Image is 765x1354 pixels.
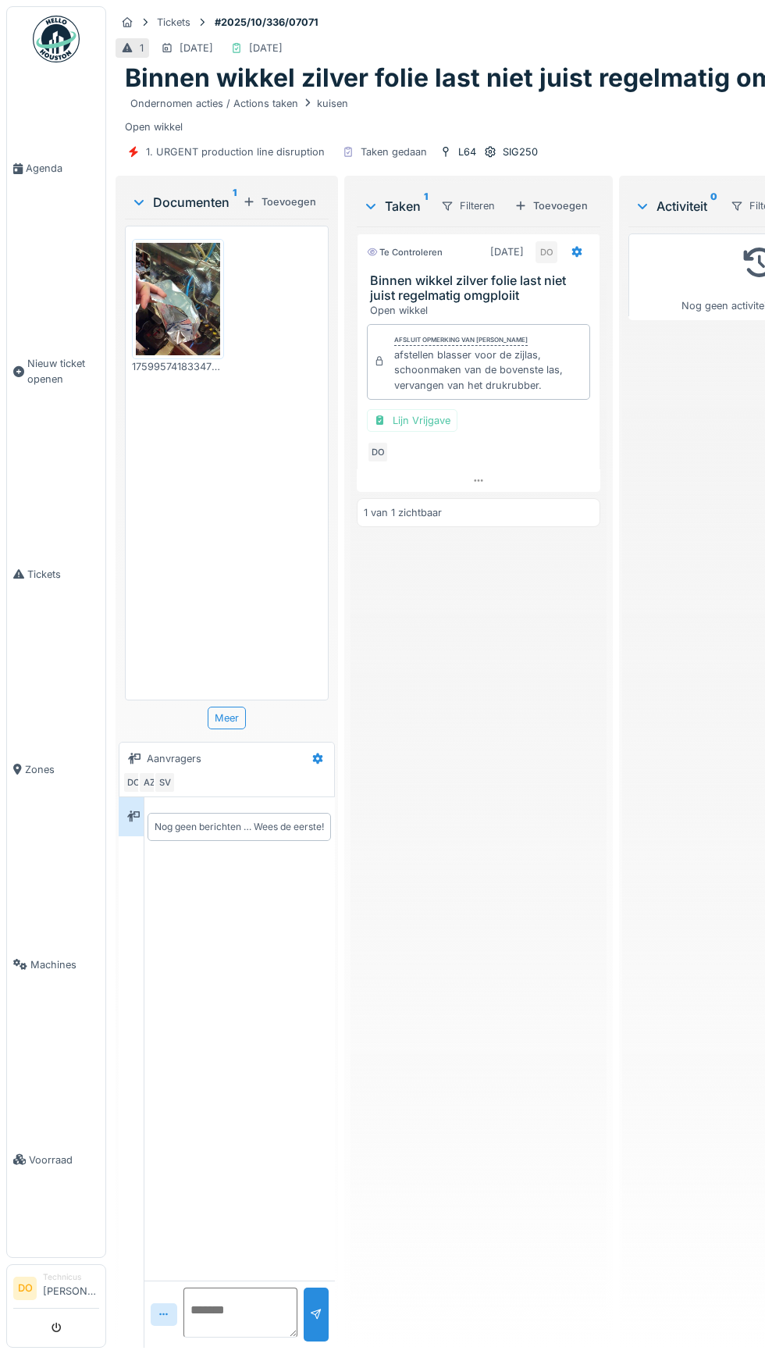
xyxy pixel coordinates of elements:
[155,820,324,834] div: Nog geen berichten … Wees de eerste!
[508,195,594,216] div: Toevoegen
[180,41,213,55] div: [DATE]
[33,16,80,62] img: Badge_color-CXgf-gQk.svg
[157,15,190,30] div: Tickets
[131,193,237,212] div: Documenten
[138,771,160,793] div: AZ
[25,762,99,777] span: Zones
[7,476,105,672] a: Tickets
[635,197,717,216] div: Activiteit
[30,957,99,972] span: Machines
[147,751,201,766] div: Aanvragers
[361,144,427,159] div: Taken gedaan
[136,243,220,355] img: fxoj1j4qr0ytcf3nh75mbef8unf2
[367,246,443,259] div: Te controleren
[535,241,557,263] div: DO
[13,1271,99,1309] a: DO Technicus[PERSON_NAME]
[367,409,457,432] div: Lijn Vrijgave
[146,144,325,159] div: 1. URGENT production line disruption
[364,505,442,520] div: 1 van 1 zichtbaar
[43,1271,99,1305] li: [PERSON_NAME]
[130,96,348,111] div: Ondernomen acties / Actions taken kuisen
[27,356,99,386] span: Nieuw ticket openen
[7,1062,105,1257] a: Voorraad
[208,707,246,729] div: Meer
[123,771,144,793] div: DO
[458,144,476,159] div: L64
[490,244,524,259] div: [DATE]
[7,266,105,476] a: Nieuw ticket openen
[7,71,105,266] a: Agenda
[7,867,105,1062] a: Machines
[132,359,224,374] div: 17599574183347691519913960092220.jpg
[13,1277,37,1300] li: DO
[249,41,283,55] div: [DATE]
[370,303,593,318] div: Open wikkel
[237,191,322,212] div: Toevoegen
[154,771,176,793] div: SV
[710,197,717,216] sup: 0
[434,194,502,217] div: Filteren
[424,197,428,216] sup: 1
[7,672,105,867] a: Zones
[27,567,99,582] span: Tickets
[363,197,428,216] div: Taken
[29,1153,99,1167] span: Voorraad
[367,441,389,463] div: DO
[370,273,593,303] h3: Binnen wikkel zilver folie last niet juist regelmatig omgploiit
[208,15,325,30] strong: #2025/10/336/07071
[394,347,583,393] div: afstellen blasser voor de zijlas, schoonmaken van de bovenste las, vervangen van het drukrubber.
[503,144,538,159] div: SIG250
[394,335,528,346] div: Afsluit opmerking van [PERSON_NAME]
[140,41,144,55] div: 1
[26,161,99,176] span: Agenda
[43,1271,99,1283] div: Technicus
[233,193,237,212] sup: 1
